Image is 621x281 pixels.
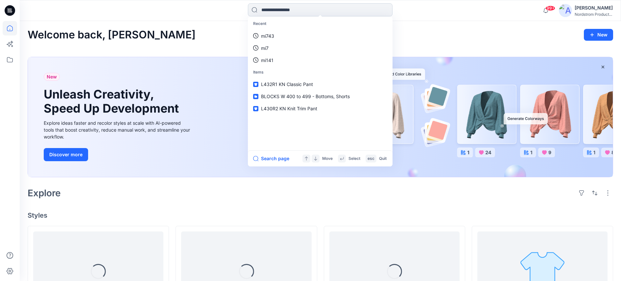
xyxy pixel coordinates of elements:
a: BLOCKS W 400 to 499 - Bottoms, Shorts [249,90,391,102]
div: Explore ideas faster and recolor styles at scale with AI-powered tools that boost creativity, red... [44,119,192,140]
div: [PERSON_NAME] [575,4,613,12]
p: Quit [379,155,387,162]
p: Select [348,155,360,162]
p: Move [322,155,333,162]
span: L430R2 KN Knit Trim Pant [261,106,317,111]
p: mi141 [261,57,274,64]
h2: Welcome back, [PERSON_NAME] [28,29,196,41]
h1: Unleash Creativity, Speed Up Development [44,87,182,116]
p: mi743 [261,32,274,39]
img: avatar [559,4,572,17]
span: 99+ [545,6,555,11]
span: L432R1 KN Classic Pant [261,81,313,87]
a: mi743 [249,30,391,42]
p: mi7 [261,45,269,52]
button: Search page [253,155,289,162]
a: L432R1 KN Classic Pant [249,78,391,90]
p: Recent [249,18,391,30]
p: esc [368,155,374,162]
a: L430R2 KN Knit Trim Pant [249,102,391,115]
a: Discover more [44,148,192,161]
p: Items [249,66,391,78]
a: mi141 [249,54,391,66]
div: Nordstrom Product... [575,12,613,17]
a: mi7 [249,42,391,54]
h2: Explore [28,188,61,198]
span: New [47,73,57,81]
button: New [584,29,613,41]
span: BLOCKS W 400 to 499 - Bottoms, Shorts [261,94,350,99]
button: Discover more [44,148,88,161]
h4: Styles [28,211,613,219]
